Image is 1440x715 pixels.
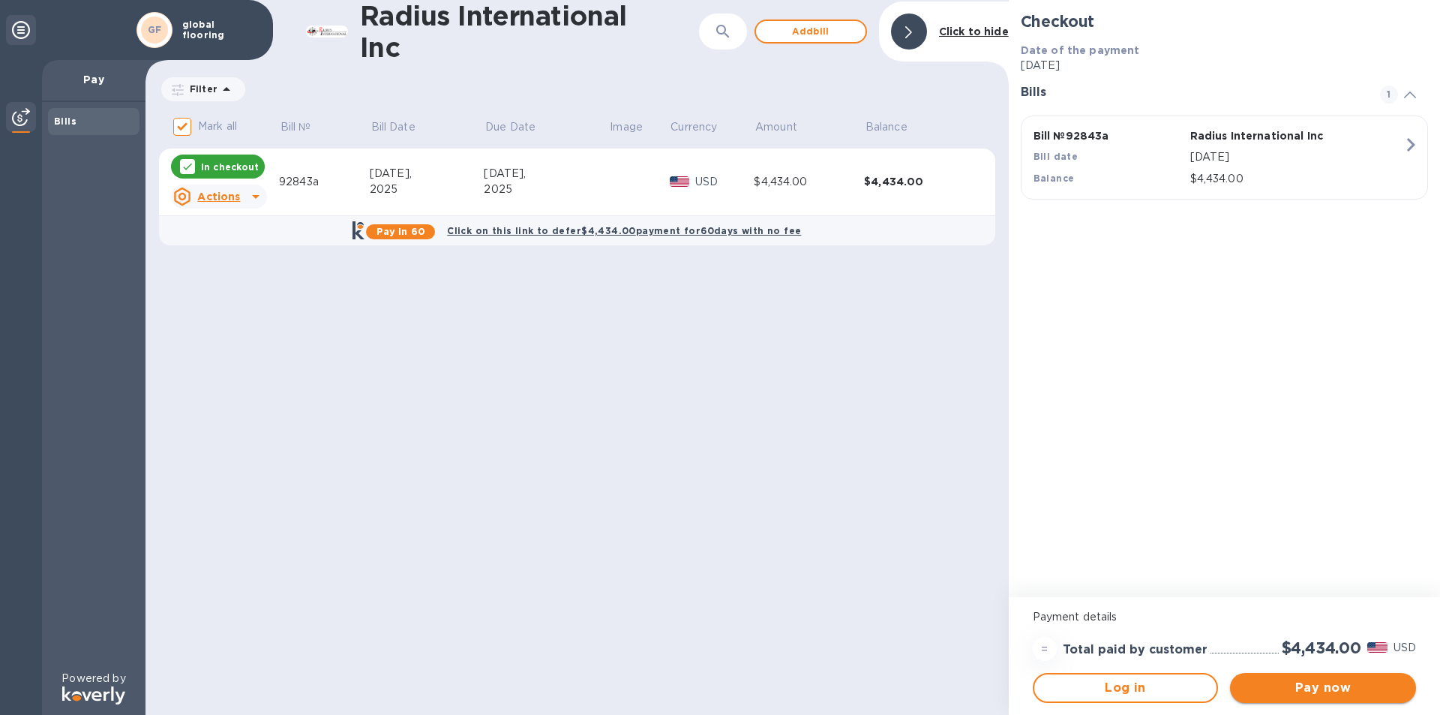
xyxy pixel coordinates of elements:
span: Due Date [485,119,555,135]
div: [DATE], [484,166,608,182]
p: Powered by [61,671,125,686]
b: Balance [1033,173,1075,184]
p: [DATE] [1021,58,1428,74]
h3: Total paid by customer [1063,643,1207,657]
p: Due Date [485,119,535,135]
span: Bill № [280,119,331,135]
p: Balance [865,119,907,135]
p: Currency [670,119,717,135]
span: Amount [755,119,817,135]
div: $4,434.00 [864,174,974,189]
b: Pay in 60 [376,226,425,237]
div: = [1033,637,1057,661]
p: USD [1393,640,1416,656]
h2: Checkout [1021,12,1428,31]
p: Bill № 92843a [1033,128,1184,143]
p: Mark all [198,119,237,134]
button: Bill №92843aRadius International IncBill date[DATE]Balance$4,434.00 [1021,116,1428,200]
div: $4,434.00 [754,174,864,190]
p: USD [695,174,754,190]
b: Click to hide [939,26,1009,38]
b: GF [148,24,162,35]
p: Amount [755,119,797,135]
p: Image [610,119,643,135]
u: Actions [197,191,240,203]
span: Balance [865,119,927,135]
p: Filter [184,83,217,95]
img: Logo [62,686,125,704]
p: Pay [54,72,133,87]
div: 2025 [370,182,484,197]
span: 1 [1380,86,1398,104]
b: Date of the payment [1021,44,1140,56]
p: Bill № [280,119,311,135]
p: global flooring [182,20,257,41]
img: USD [1367,642,1387,653]
p: Bill Date [371,119,415,135]
p: In checkout [201,161,259,173]
span: Pay now [1242,679,1404,697]
p: Payment details [1033,609,1416,625]
span: Add bill [768,23,853,41]
p: Radius International Inc [1190,128,1341,143]
p: [DATE] [1190,149,1403,165]
button: Addbill [754,20,867,44]
div: 92843a [279,174,370,190]
h3: Bills [1021,86,1362,100]
button: Pay now [1230,673,1416,703]
span: Log in [1046,679,1205,697]
b: Click on this link to defer $4,434.00 payment for 60 days with no fee [447,225,801,236]
p: $4,434.00 [1190,171,1403,187]
h2: $4,434.00 [1282,638,1361,657]
div: [DATE], [370,166,484,182]
b: Bills [54,116,76,127]
button: Log in [1033,673,1219,703]
b: Bill date [1033,151,1078,162]
div: 2025 [484,182,608,197]
span: Bill Date [371,119,435,135]
img: USD [670,176,690,187]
